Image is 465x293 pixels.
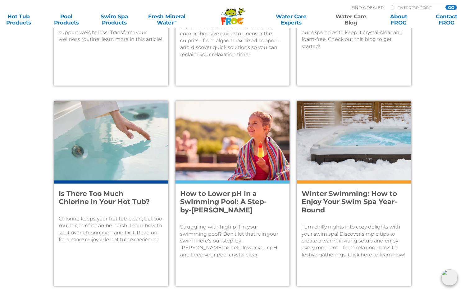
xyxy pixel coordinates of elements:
sup: ∞ [174,19,176,24]
a: An outdoor swim spa is surrounded by snow.Winter Swimming: How to Enjoy Your Swim Spa Year-RoundT... [297,101,411,286]
a: Fresh MineralWater∞ [144,13,190,26]
p: Is your hot tub water green? Read our comprehensive guide to uncover the culprits - from algae to... [180,23,285,58]
p: Find A Dealer [351,5,384,10]
input: GO [445,5,457,10]
input: Zip Code Form [397,5,439,10]
a: Water CareBlog [332,13,369,26]
a: Water CareExperts [261,13,321,26]
p: Chlorine keeps your hot tub clean, but too much can of it can be harsh. Learn how to spot over-ch... [59,215,163,243]
p: Is your swim spa foamy? Learn why it happens and how to eliminate it. Follow our expert tips to k... [302,15,406,50]
img: An outdoor swim spa is surrounded by snow. [297,101,411,180]
a: AboutFROG [380,13,417,26]
p: Struggling with high pH in your swimming pool? Don’t let that ruin your swim! Here's our step-by-... [180,224,285,258]
img: openIcon [441,269,458,286]
a: PoolProducts [48,13,85,26]
p: Turn chilly nights into cozy delights with your swim spa! Discover simple tips to create a warm, ... [302,224,406,258]
img: A young girl enjoys a colorful popsicle while she sits on the edge of an outdoor pool. She is wra... [176,101,289,180]
h4: Winter Swimming: How to Enjoy Your Swim Spa Year-Round [302,190,398,214]
a: A woman's hand reaches and skims the surface of a clear hot tub's waterIs There Too Much Chlorine... [54,101,168,286]
a: Swim SpaProducts [96,13,133,26]
h4: How to Lower pH in a Swimming Pool: A Step-by-[PERSON_NAME] [180,190,276,214]
h4: Is There Too Much Chlorine in Your Hot Tub? [59,190,155,206]
a: ContactFROG [428,13,465,26]
img: A woman's hand reaches and skims the surface of a clear hot tub's water [54,101,168,180]
a: A young girl enjoys a colorful popsicle while she sits on the edge of an outdoor pool. She is wra... [176,101,289,286]
p: Hot tubs offer more than relaxation—they boost heart health, improve skin and even support weight... [59,15,163,43]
